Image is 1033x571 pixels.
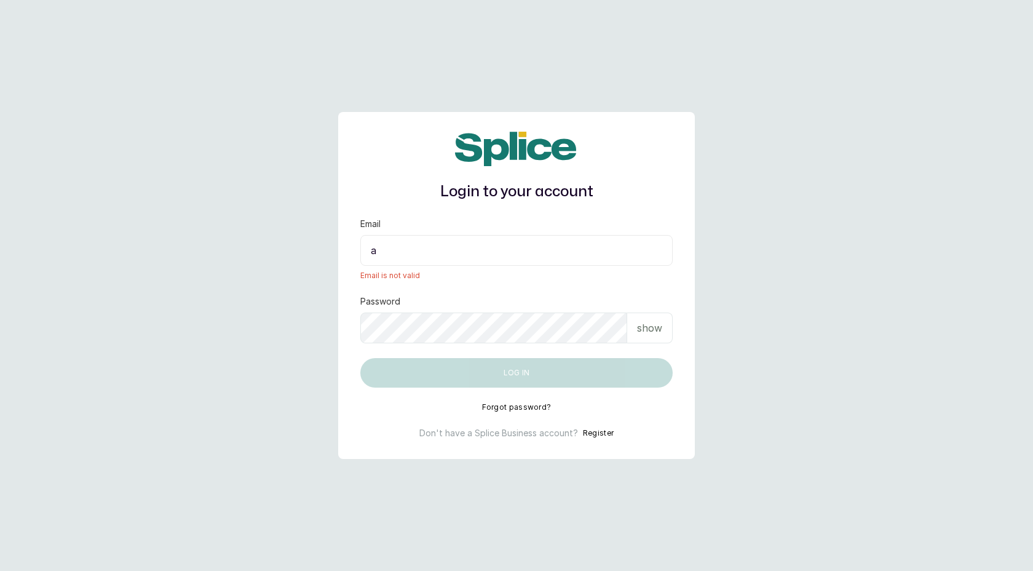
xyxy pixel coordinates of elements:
[419,427,578,439] p: Don't have a Splice Business account?
[360,295,400,308] label: Password
[360,181,673,203] h1: Login to your account
[583,427,614,439] button: Register
[360,218,381,230] label: Email
[482,402,552,412] button: Forgot password?
[637,321,662,335] p: show
[360,271,673,281] span: Email is not valid
[360,235,673,266] input: email@acme.com
[360,358,673,388] button: Log in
